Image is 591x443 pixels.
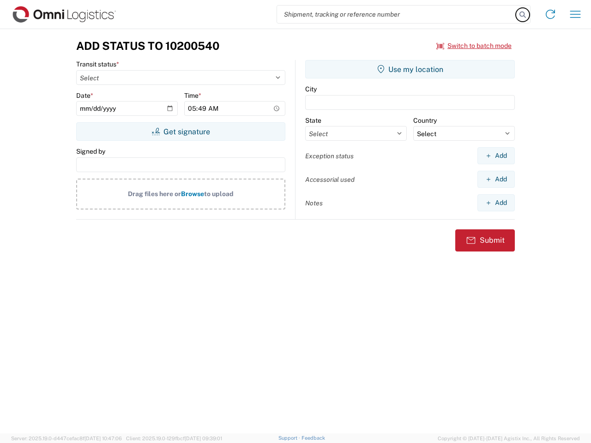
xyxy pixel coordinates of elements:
[305,199,323,207] label: Notes
[76,60,119,68] label: Transit status
[302,435,325,441] a: Feedback
[455,229,515,251] button: Submit
[76,39,219,53] h3: Add Status to 10200540
[181,190,204,198] span: Browse
[305,60,515,78] button: Use my location
[204,190,234,198] span: to upload
[11,436,122,441] span: Server: 2025.19.0-d447cefac8f
[278,435,302,441] a: Support
[84,436,122,441] span: [DATE] 10:47:06
[277,6,516,23] input: Shipment, tracking or reference number
[76,147,105,156] label: Signed by
[305,152,354,160] label: Exception status
[477,171,515,188] button: Add
[76,122,285,141] button: Get signature
[128,190,181,198] span: Drag files here or
[76,91,93,100] label: Date
[305,175,355,184] label: Accessorial used
[477,147,515,164] button: Add
[477,194,515,211] button: Add
[438,434,580,443] span: Copyright © [DATE]-[DATE] Agistix Inc., All Rights Reserved
[126,436,222,441] span: Client: 2025.19.0-129fbcf
[185,436,222,441] span: [DATE] 09:39:01
[184,91,201,100] label: Time
[413,116,437,125] label: Country
[305,116,321,125] label: State
[305,85,317,93] label: City
[436,38,512,54] button: Switch to batch mode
